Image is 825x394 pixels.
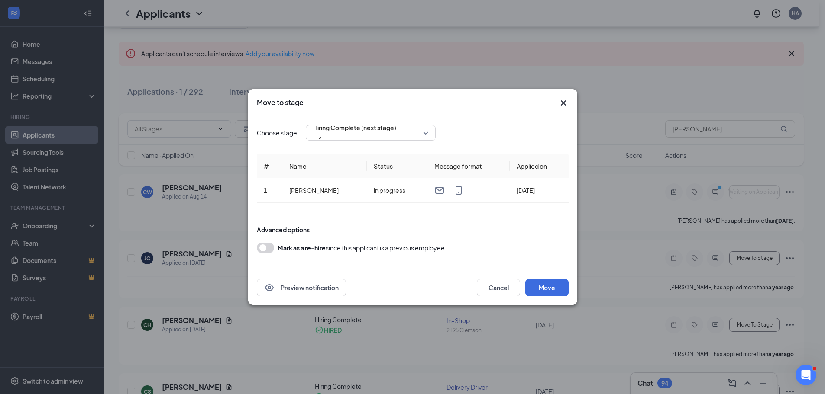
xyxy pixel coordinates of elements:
[264,186,267,194] span: 1
[257,128,299,138] span: Choose stage:
[257,98,304,107] h3: Move to stage
[427,154,510,178] th: Message format
[257,154,282,178] th: #
[366,178,427,203] td: in progress
[264,282,275,293] svg: Eye
[313,134,324,144] svg: Checkmark
[525,279,569,296] button: Move
[477,279,520,296] button: Cancel
[257,225,569,234] div: Advanced options
[282,178,366,203] td: [PERSON_NAME]
[278,244,326,252] b: Mark as a re-hire
[434,185,445,195] svg: Email
[257,279,346,296] button: EyePreview notification
[558,98,569,108] button: Close
[366,154,427,178] th: Status
[509,154,568,178] th: Applied on
[282,154,366,178] th: Name
[558,98,569,108] svg: Cross
[453,185,464,195] svg: MobileSms
[278,243,446,253] div: since this applicant is a previous employee.
[313,121,396,134] span: Hiring Complete (next stage)
[796,365,816,385] iframe: Intercom live chat
[509,178,568,203] td: [DATE]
